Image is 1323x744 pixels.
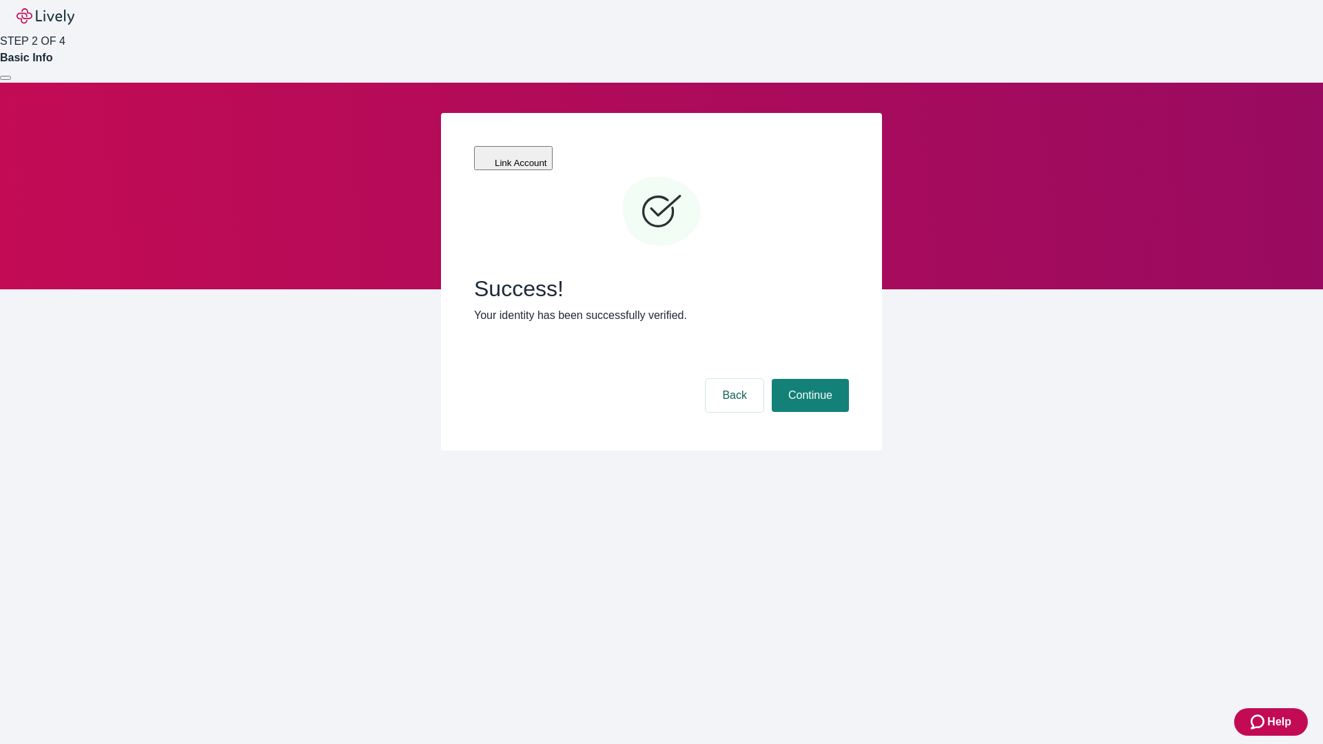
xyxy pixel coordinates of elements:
svg: Checkmark icon [620,171,703,254]
p: Your identity has been successfully verified. [474,307,849,324]
button: Link Account [474,146,553,170]
button: Back [706,379,763,412]
svg: Zendesk support icon [1251,714,1267,730]
img: Lively [17,8,74,25]
button: Continue [772,379,849,412]
span: Help [1267,714,1291,730]
button: Zendesk support iconHelp [1234,708,1308,736]
span: Success! [474,276,849,302]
